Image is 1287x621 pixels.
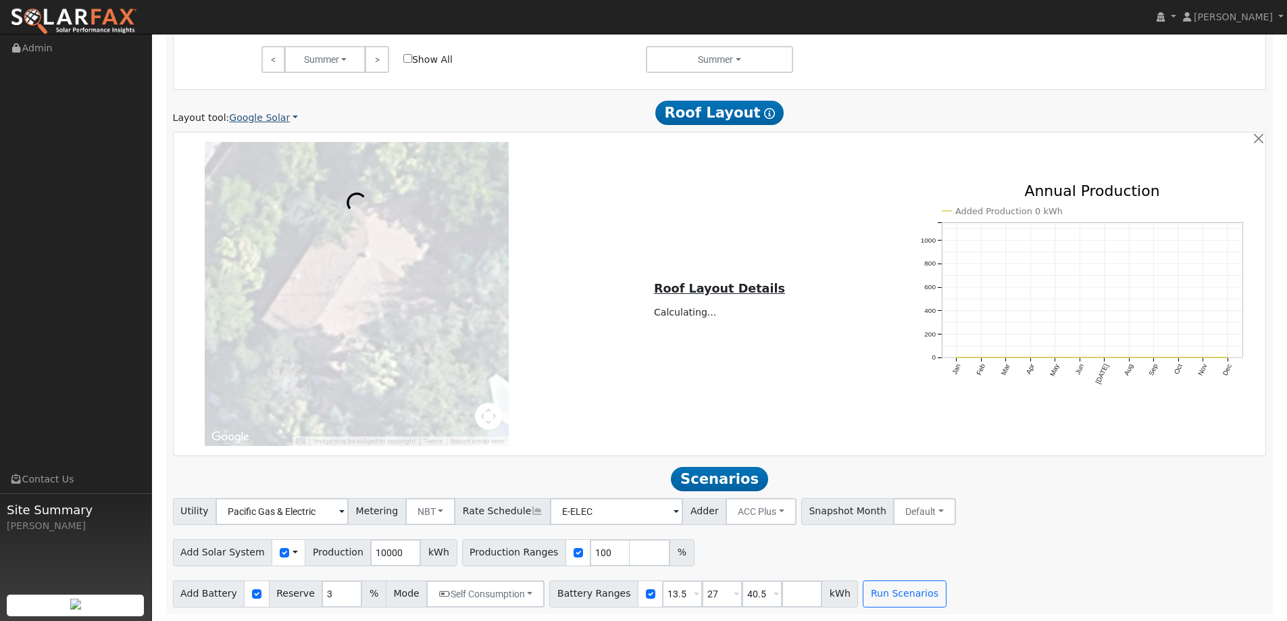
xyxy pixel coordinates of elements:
[893,498,956,525] button: Default
[1077,355,1082,360] circle: onclick=""
[924,260,936,268] text: 800
[671,467,767,491] span: Scenarios
[1049,363,1061,378] text: May
[670,539,694,566] span: %
[978,355,984,360] circle: onclick=""
[386,580,427,607] span: Mode
[1126,355,1132,360] circle: onclick=""
[1176,355,1181,360] circle: onclick=""
[1196,363,1208,377] text: Nov
[420,539,457,566] span: kWh
[1074,363,1086,376] text: Jun
[1151,355,1157,360] circle: onclick=""
[229,111,298,125] a: Google Solar
[822,580,858,607] span: kWh
[261,46,285,73] a: <
[1053,355,1058,360] circle: onclick=""
[955,206,1063,216] text: Added Production 0 kWh
[1123,363,1134,377] text: Aug
[1201,355,1206,360] circle: onclick=""
[403,54,412,63] input: Show All
[1147,363,1159,377] text: Sep
[1173,363,1184,376] text: Oct
[1225,355,1230,360] circle: onclick=""
[951,363,962,376] text: Jan
[932,354,936,362] text: 0
[10,7,137,36] img: SolarFax
[216,498,349,525] input: Select a Utility
[975,363,986,377] text: Feb
[924,330,936,338] text: 200
[726,498,797,525] button: ACC Plus
[365,46,388,73] a: >
[173,112,230,123] span: Layout tool:
[1221,363,1233,377] text: Dec
[269,580,323,607] span: Reserve
[455,498,551,525] span: Rate Schedule
[1028,355,1033,360] circle: onclick=""
[655,101,784,125] span: Roof Layout
[1003,355,1009,360] circle: onclick=""
[1102,355,1107,360] circle: onclick=""
[999,362,1011,376] text: Mar
[426,580,545,607] button: Self Consumption
[348,498,406,525] span: Metering
[1025,362,1036,375] text: Apr
[403,53,453,67] label: Show All
[70,599,81,610] img: retrieve
[7,501,145,519] span: Site Summary
[682,498,726,525] span: Adder
[954,355,959,360] circle: onclick=""
[405,498,456,525] button: NBT
[1194,11,1273,22] span: [PERSON_NAME]
[646,46,794,73] button: Summer
[284,46,365,73] button: Summer
[173,539,273,566] span: Add Solar System
[305,539,371,566] span: Production
[550,498,683,525] input: Select a Rate Schedule
[924,283,936,291] text: 600
[863,580,946,607] button: Run Scenarios
[651,303,787,322] td: Calculating...
[549,580,638,607] span: Battery Ranges
[654,282,785,295] u: Roof Layout Details
[924,307,936,314] text: 400
[764,108,775,119] i: Show Help
[921,237,936,244] text: 1000
[462,539,566,566] span: Production Ranges
[173,580,245,607] span: Add Battery
[1094,363,1110,385] text: [DATE]
[1024,182,1159,199] text: Annual Production
[7,519,145,533] div: [PERSON_NAME]
[361,580,386,607] span: %
[801,498,894,525] span: Snapshot Month
[173,498,217,525] span: Utility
